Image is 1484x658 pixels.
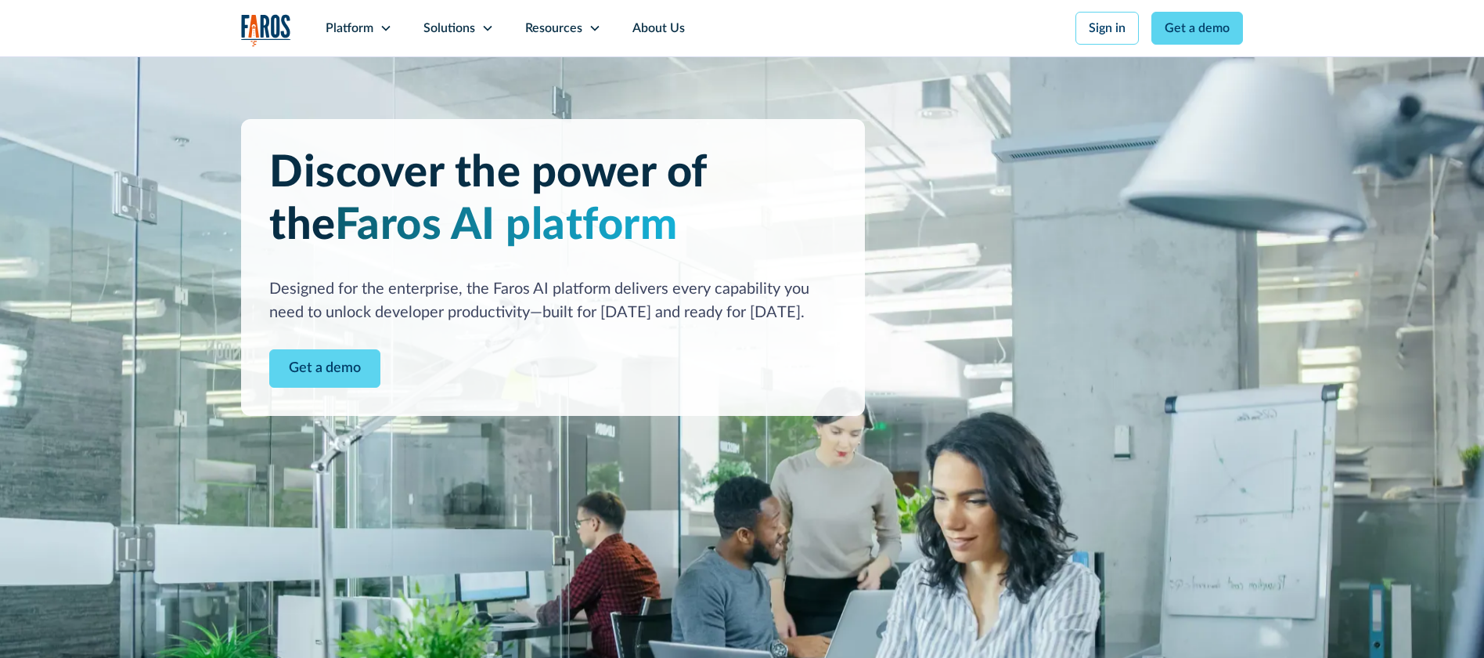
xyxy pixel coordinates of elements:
[335,204,678,248] span: Faros AI platform
[241,14,291,46] img: Logo of the analytics and reporting company Faros.
[525,19,582,38] div: Resources
[1075,12,1139,45] a: Sign in
[269,277,837,324] div: Designed for the enterprise, the Faros AI platform delivers every capability you need to unlock d...
[269,147,837,252] h1: Discover the power of the
[269,349,380,388] a: Contact Modal
[241,14,291,46] a: home
[423,19,475,38] div: Solutions
[326,19,373,38] div: Platform
[1151,12,1243,45] a: Get a demo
